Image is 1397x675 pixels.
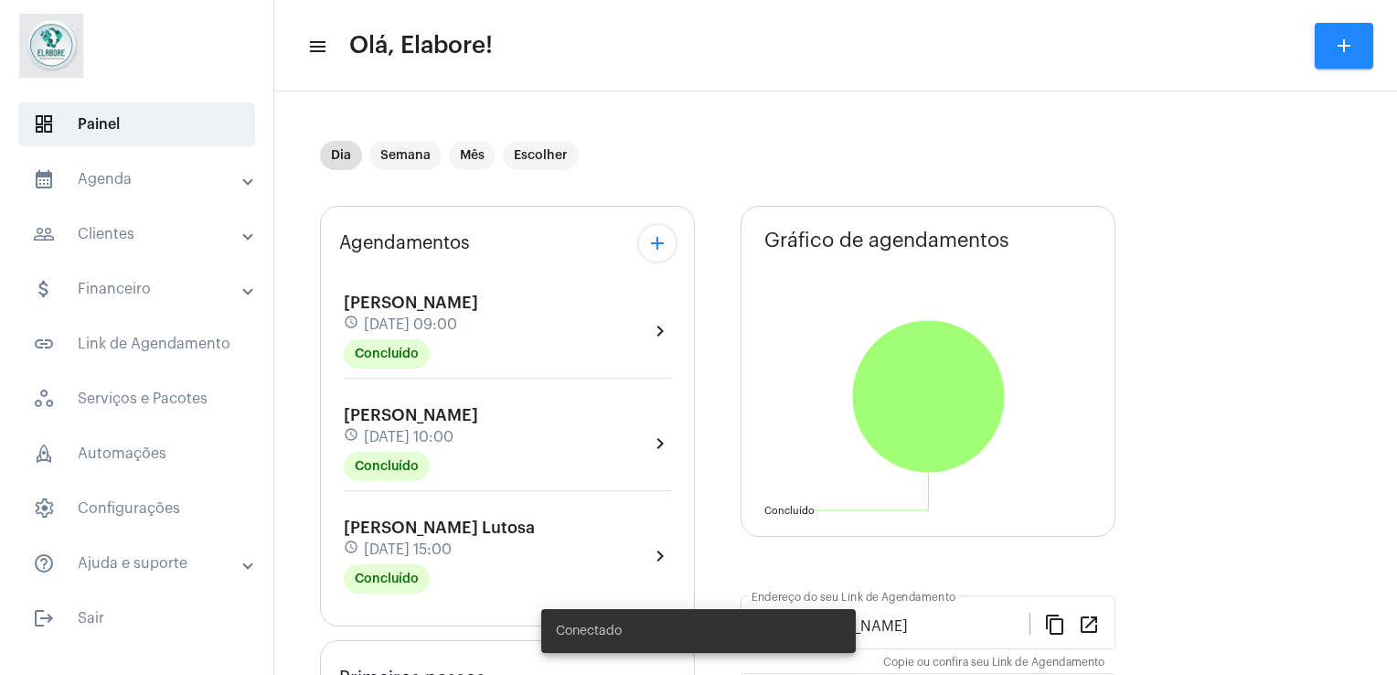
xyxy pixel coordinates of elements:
text: Concluído [764,506,815,516]
mat-panel-title: Agenda [33,168,244,190]
span: Agendamentos [339,233,470,253]
span: Olá, Elabore! [349,31,493,60]
mat-icon: sidenav icon [33,278,55,300]
span: [PERSON_NAME] [344,295,478,311]
span: sidenav icon [33,498,55,520]
mat-icon: add [1333,35,1355,57]
mat-icon: sidenav icon [33,552,55,574]
mat-chip: Concluído [344,564,430,594]
span: [DATE] 10:00 [364,429,453,445]
span: Conectado [556,622,622,640]
mat-icon: add [646,232,668,254]
span: sidenav icon [33,113,55,135]
mat-chip: Mês [449,141,496,170]
mat-chip: Escolher [503,141,579,170]
mat-expansion-panel-header: sidenav iconFinanceiro [11,267,273,311]
mat-panel-title: Clientes [33,223,244,245]
mat-expansion-panel-header: sidenav iconClientes [11,212,273,256]
mat-icon: content_copy [1044,613,1066,635]
span: sidenav icon [33,443,55,465]
span: [PERSON_NAME] Lutosa [344,520,535,536]
span: [DATE] 15:00 [364,541,452,558]
mat-chip: Concluído [344,339,430,369]
span: Sair [18,596,255,640]
input: Link [752,618,1029,635]
mat-icon: sidenav icon [33,223,55,245]
mat-expansion-panel-header: sidenav iconAjuda e suporte [11,541,273,585]
mat-chip: Concluído [344,452,430,481]
mat-icon: sidenav icon [33,607,55,629]
span: Automações [18,432,255,476]
span: sidenav icon [33,388,55,410]
mat-icon: open_in_new [1078,613,1100,635]
img: 4c6856f8-84c7-1050-da6c-cc5081a5dbaf.jpg [15,9,88,82]
mat-icon: chevron_right [649,433,671,455]
span: Serviços e Pacotes [18,377,255,421]
span: Configurações [18,487,255,530]
mat-icon: schedule [344,427,360,447]
mat-icon: sidenav icon [33,333,55,355]
mat-hint: Copie ou confira seu Link de Agendamento [883,657,1104,670]
mat-icon: schedule [344,315,360,335]
mat-panel-title: Ajuda e suporte [33,552,244,574]
mat-chip: Dia [320,141,362,170]
span: Painel [18,102,255,146]
mat-icon: chevron_right [649,320,671,342]
mat-panel-title: Financeiro [33,278,244,300]
mat-expansion-panel-header: sidenav iconAgenda [11,157,273,201]
mat-icon: schedule [344,540,360,560]
mat-icon: chevron_right [649,545,671,567]
mat-icon: sidenav icon [307,36,325,58]
mat-icon: sidenav icon [33,168,55,190]
span: Link de Agendamento [18,322,255,366]
span: [PERSON_NAME] [344,407,478,423]
mat-chip: Semana [369,141,442,170]
span: [DATE] 09:00 [364,316,457,333]
span: Gráfico de agendamentos [764,230,1009,252]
